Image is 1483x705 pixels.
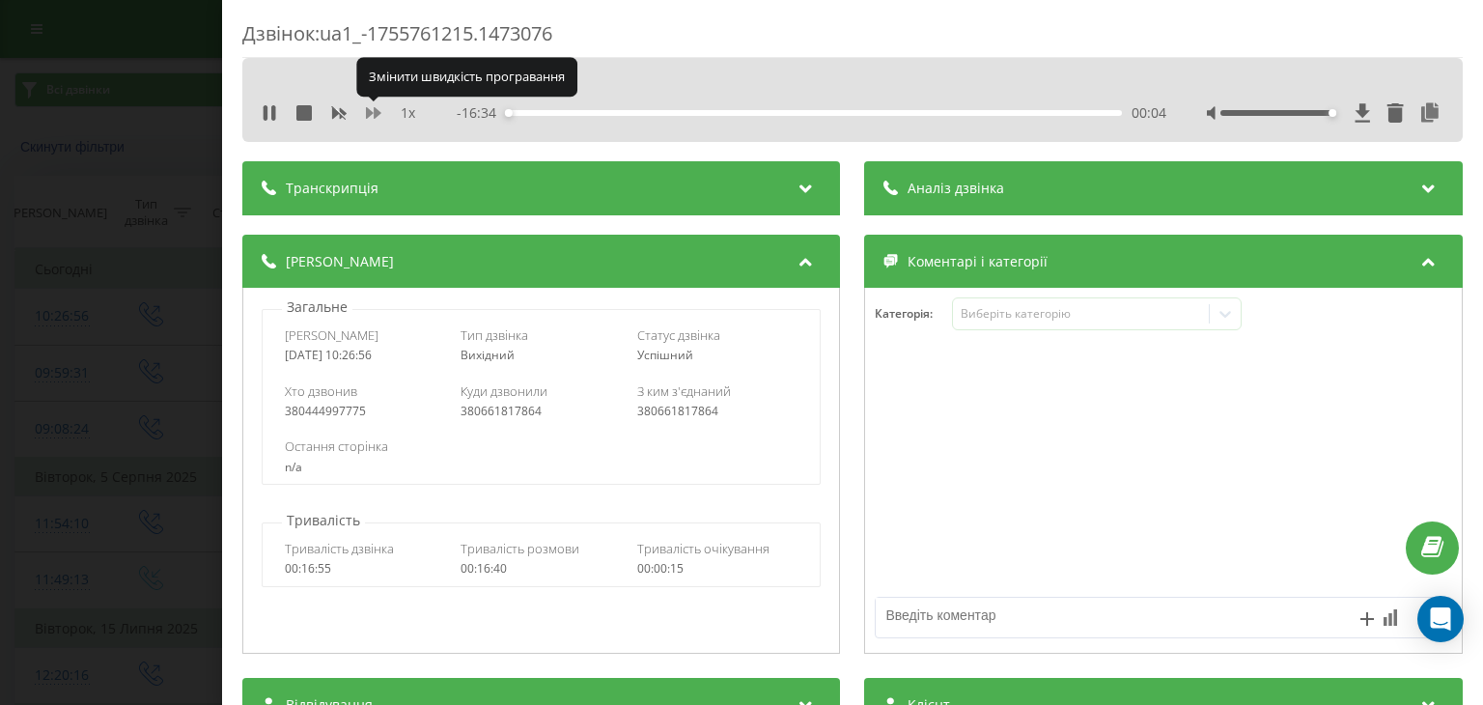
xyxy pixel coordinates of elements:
[1417,596,1464,642] div: Open Intercom Messenger
[637,405,798,418] div: 380661817864
[637,326,720,344] span: Статус дзвінка
[462,382,548,400] span: Куди дзвонили
[637,540,769,557] span: Тривалість очікування
[286,252,394,271] span: [PERSON_NAME]
[876,307,953,321] h4: Категорія :
[1132,103,1166,123] span: 00:04
[401,103,415,123] span: 1 x
[285,540,394,557] span: Тривалість дзвінка
[285,562,446,576] div: 00:16:55
[961,306,1202,322] div: Виберіть категорію
[506,109,514,117] div: Accessibility label
[462,405,623,418] div: 380661817864
[462,347,516,363] span: Вихідний
[285,461,797,474] div: n/a
[637,382,731,400] span: З ким з'єднаний
[462,562,623,576] div: 00:16:40
[285,349,446,362] div: [DATE] 10:26:56
[462,540,580,557] span: Тривалість розмови
[285,437,388,455] span: Остання сторінка
[356,58,577,97] div: Змінити швидкість програвання
[285,382,357,400] span: Хто дзвонив
[462,326,529,344] span: Тип дзвінка
[282,297,352,317] p: Загальне
[282,511,365,530] p: Тривалість
[285,405,446,418] div: 380444997775
[909,252,1049,271] span: Коментарі і категорії
[637,347,693,363] span: Успішний
[1329,109,1336,117] div: Accessibility label
[242,20,1463,58] div: Дзвінок : ua1_-1755761215.1473076
[285,326,378,344] span: [PERSON_NAME]
[286,179,378,198] span: Транскрипція
[458,103,507,123] span: - 16:34
[909,179,1005,198] span: Аналіз дзвінка
[637,562,798,576] div: 00:00:15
